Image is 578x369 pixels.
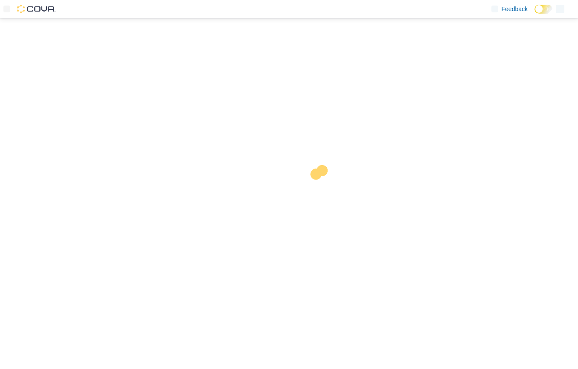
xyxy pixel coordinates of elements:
input: Dark Mode [534,5,552,14]
span: Feedback [502,5,528,13]
a: Feedback [488,0,531,17]
img: Cova [17,5,55,13]
img: cova-loader [289,159,353,223]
